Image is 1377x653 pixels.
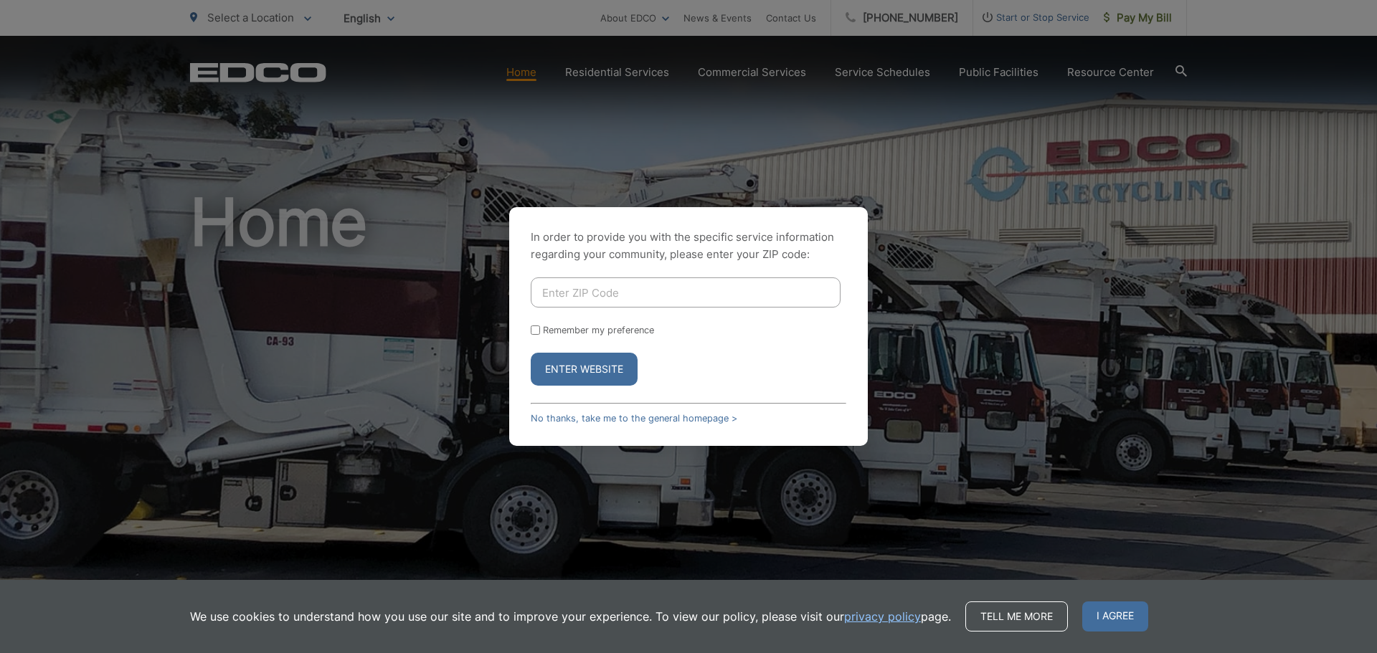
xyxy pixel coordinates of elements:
[844,608,921,625] a: privacy policy
[1082,601,1148,631] span: I agree
[965,601,1068,631] a: Tell me more
[531,277,841,308] input: Enter ZIP Code
[190,608,951,625] p: We use cookies to understand how you use our site and to improve your experience. To view our pol...
[543,325,654,335] label: Remember my preference
[531,229,846,263] p: In order to provide you with the specific service information regarding your community, please en...
[531,413,737,424] a: No thanks, take me to the general homepage >
[531,353,638,386] button: Enter Website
